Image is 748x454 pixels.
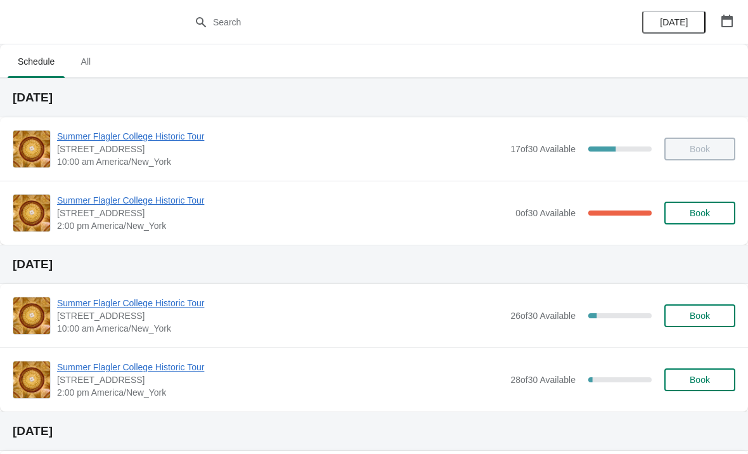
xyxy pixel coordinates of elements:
[212,11,561,34] input: Search
[664,304,735,327] button: Book
[57,155,504,168] span: 10:00 am America/New_York
[57,322,504,335] span: 10:00 am America/New_York
[13,195,50,231] img: Summer Flagler College Historic Tour | 74 King Street, St. Augustine, FL, USA | 2:00 pm America/N...
[664,368,735,391] button: Book
[57,194,509,207] span: Summer Flagler College Historic Tour
[510,311,576,321] span: 26 of 30 Available
[690,375,710,385] span: Book
[57,143,504,155] span: [STREET_ADDRESS]
[690,208,710,218] span: Book
[57,309,504,322] span: [STREET_ADDRESS]
[57,373,504,386] span: [STREET_ADDRESS]
[57,361,504,373] span: Summer Flagler College Historic Tour
[8,50,65,73] span: Schedule
[664,202,735,224] button: Book
[13,258,735,271] h2: [DATE]
[57,130,504,143] span: Summer Flagler College Historic Tour
[515,208,576,218] span: 0 of 30 Available
[690,311,710,321] span: Book
[13,297,50,334] img: Summer Flagler College Historic Tour | 74 King Street, St. Augustine, FL, USA | 10:00 am America/...
[642,11,706,34] button: [DATE]
[13,91,735,104] h2: [DATE]
[13,425,735,438] h2: [DATE]
[510,144,576,154] span: 17 of 30 Available
[510,375,576,385] span: 28 of 30 Available
[57,297,504,309] span: Summer Flagler College Historic Tour
[57,386,504,399] span: 2:00 pm America/New_York
[57,219,509,232] span: 2:00 pm America/New_York
[13,361,50,398] img: Summer Flagler College Historic Tour | 74 King Street, St. Augustine, FL, USA | 2:00 pm America/N...
[70,50,101,73] span: All
[660,17,688,27] span: [DATE]
[13,131,50,167] img: Summer Flagler College Historic Tour | 74 King Street, St. Augustine, FL, USA | 10:00 am America/...
[57,207,509,219] span: [STREET_ADDRESS]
